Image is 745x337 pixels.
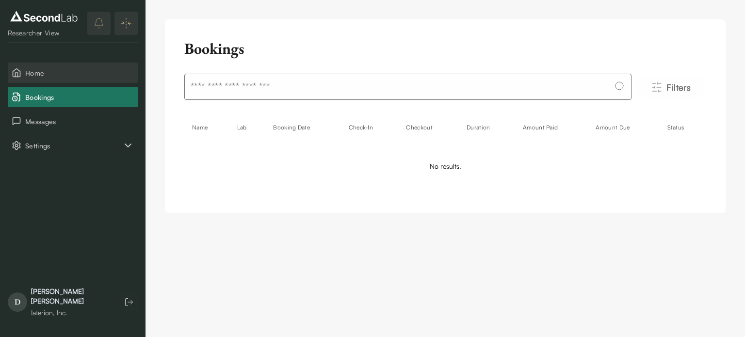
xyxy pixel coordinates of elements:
[398,116,459,139] th: Checkout
[341,116,399,139] th: Check-In
[265,116,340,139] th: Booking Date
[635,77,706,98] button: Filters
[87,12,111,35] button: notifications
[515,116,588,139] th: Amount Paid
[25,92,134,102] span: Bookings
[114,12,138,35] button: Expand/Collapse sidebar
[25,68,134,78] span: Home
[184,116,229,139] th: Name
[184,39,244,58] h2: Bookings
[459,116,515,139] th: Duration
[8,9,80,24] img: logo
[666,80,691,94] span: Filters
[229,116,266,139] th: Lab
[660,116,706,139] th: Status
[25,116,134,127] span: Messages
[8,135,138,156] div: Settings sub items
[588,116,659,139] th: Amount Due
[25,141,122,151] span: Settings
[8,111,138,131] button: Messages
[8,87,138,107] button: Bookings
[184,143,706,190] td: No results.
[8,28,80,38] div: Researcher View
[8,135,138,156] button: Settings
[8,63,138,83] button: Home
